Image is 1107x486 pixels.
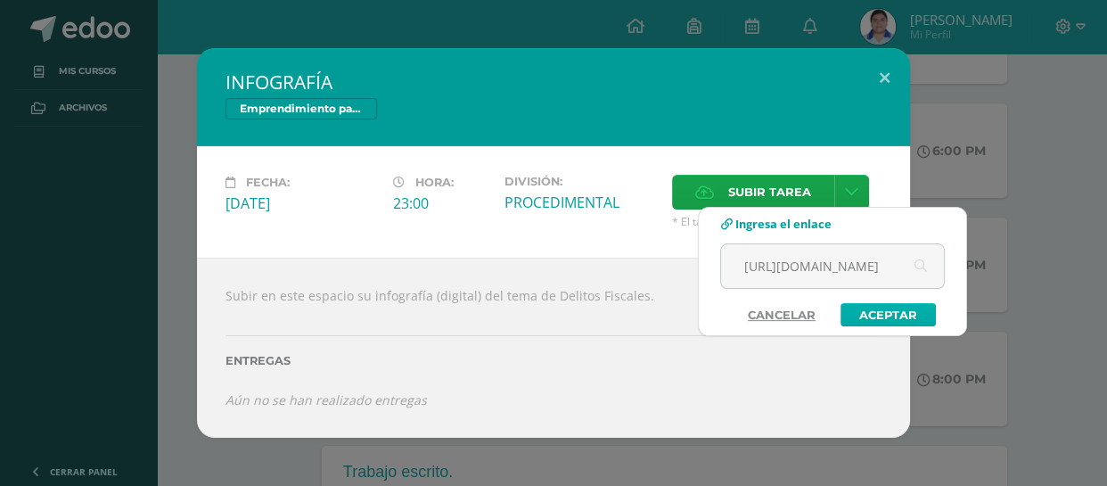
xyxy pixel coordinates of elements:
span: Fecha: [246,176,290,189]
span: Ingresa el enlace [734,216,831,232]
i: Aún no se han realizado entregas [225,391,427,408]
h2: INFOGRAFÍA [225,70,881,95]
span: Emprendimiento para la Productividad [225,98,377,119]
button: Close (Esc) [859,48,910,109]
div: [DATE] [225,194,379,213]
span: * El tamaño máximo permitido es 50 MB [672,214,881,229]
span: Subir tarea [728,176,811,209]
label: División: [504,175,658,188]
label: Entregas [225,354,881,367]
span: Hora: [415,176,454,189]
div: PROCEDIMENTAL [504,193,658,212]
div: 23:00 [393,194,490,213]
a: Cancelar [730,303,833,326]
a: Aceptar [840,303,936,326]
div: Subir en este espacio su infografía (digital) del tema de Delitos Fiscales. [197,258,910,438]
input: Ej. www.google.com [721,244,944,288]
